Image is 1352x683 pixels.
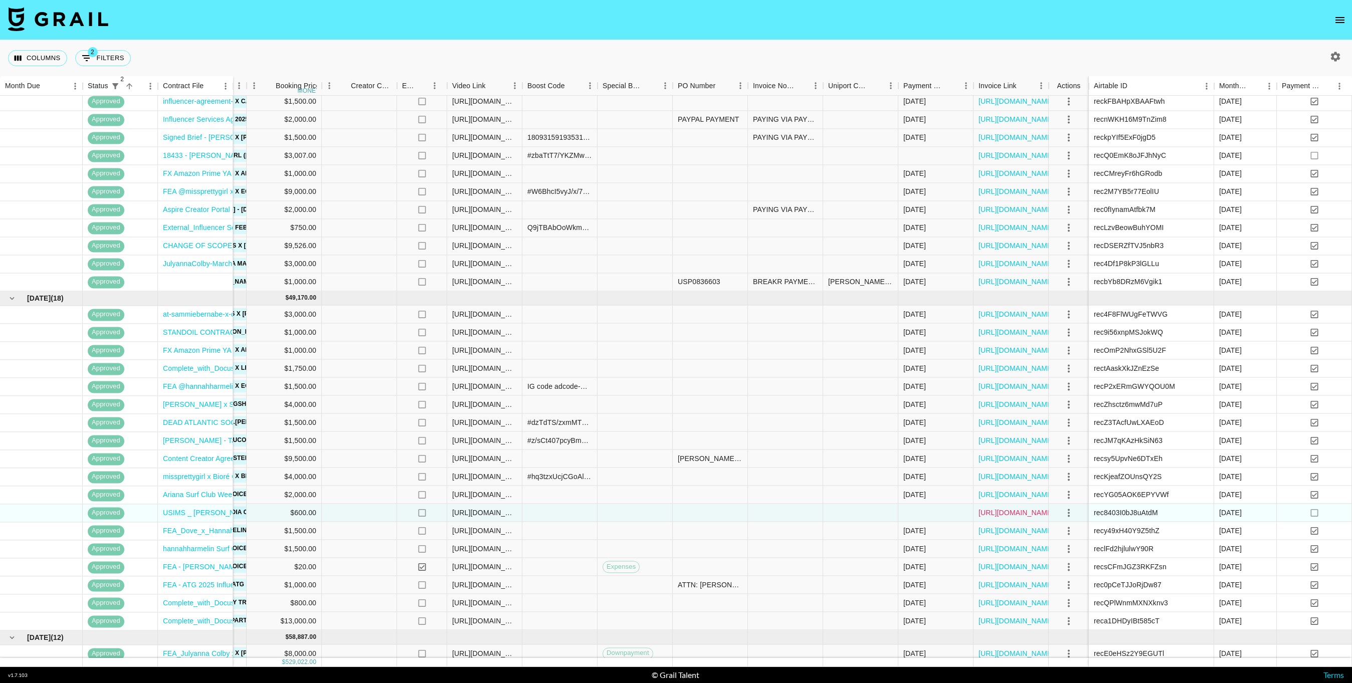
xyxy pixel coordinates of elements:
div: https://www.instagram.com/p/DGtSz7wy4zf/ [452,133,517,143]
a: [URL][DOMAIN_NAME] [979,97,1054,107]
a: [URL][DOMAIN_NAME] [979,435,1054,445]
a: [URL][DOMAIN_NAME] [979,472,1054,482]
div: https://www.instagram.com/reel/DGwhfwJxpUU/?igsh=NTc4MTIwNjQ2YQ== [452,115,517,125]
a: Complete_with_Docusign_lids-mar-apr-[PERSON_NAME]pdf [163,364,357,374]
a: [URL][DOMAIN_NAME] [979,381,1054,391]
button: Menu [218,79,233,94]
span: approved [88,364,124,374]
button: Menu [143,79,158,94]
div: #W6BhcI5vyJ/x/7MyajIIlzzg8LBlcDb/FaGbGKYC7HcCOvWQNTfKhNm4Es+On10= [527,187,592,197]
span: approved [88,328,124,338]
div: Creator Commmission Override [322,76,397,96]
div: https://www.instagram.com/reel/DHU5r9Bxyc-/?igsh=NTc4MTIwNjQ2YQ== [452,223,517,233]
a: [URL][DOMAIN_NAME] [979,417,1054,427]
a: [URL][DOMAIN_NAME] [979,187,1054,197]
div: 4/17/2025 [903,381,926,391]
button: select merge strategy [1060,274,1077,291]
span: 2 [88,47,98,57]
div: $1,000.00 [247,165,322,183]
button: Menu [247,78,262,93]
div: Month Due [5,76,40,96]
div: 3/11/2025 [903,133,926,143]
div: $1,500.00 [247,93,322,111]
button: Menu [507,78,522,93]
button: Select columns [8,50,67,66]
div: recDSERZfTVJ5nbR3 [1094,241,1164,251]
div: USP0836603 [678,277,720,287]
div: Q9jTBAbOoWkm0kod0nsPFy4h-PmXRKmhkFQA4ekAGpHH5CVmouhW8d2yX4rLt0D9pZg [527,223,592,233]
a: 18433 - [PERSON_NAME] - Gimme Beauty - [DATE].pdf [163,151,343,161]
div: Mar '25 [1219,169,1242,179]
div: Video Link [447,76,522,96]
a: Signed Brief - [PERSON_NAME] (1).png [163,133,292,143]
div: 4/29/2025 [903,169,926,179]
div: Special Booking Type [598,76,673,96]
button: Menu [583,78,598,93]
div: 3/31/2025 [903,205,926,215]
span: approved [88,418,124,428]
div: Mar '25 [1219,151,1242,161]
span: [DATE] [27,293,51,303]
div: $3,007.00 [247,147,322,165]
div: Month Due [1214,76,1277,96]
a: [URL][DOMAIN_NAME] [979,309,1054,319]
div: Apr '25 [1219,399,1242,409]
a: FEA - [PERSON_NAME] x Olé x Goldenvoice Surf Club.pdf [163,562,352,572]
div: $1,750.00 [247,360,322,378]
div: Expenses: Remove Commission? [397,76,447,96]
a: [URL][DOMAIN_NAME] [979,453,1054,464]
div: Contract File [163,76,204,96]
a: Complete_with_Docusign_Hannah_Harmelin_x_Blo.pdf [163,598,340,608]
div: 6/4/2025 [903,115,926,125]
div: #dzTdTS/zxmMTvkt43pdc9M7VBs4TMYlRVHjAjhtm3YR3O+emGadFzzUZ+rFgMQk= [527,417,592,427]
div: $1,500.00 [247,432,322,450]
button: select merge strategy [1060,378,1077,395]
div: recQ0EmK8oJFJhNyC [1094,151,1166,161]
button: select merge strategy [1060,576,1077,593]
div: reckFBAHpXBAAFtwh [1094,97,1165,107]
div: https://www.instagram.com/p/DIfeZUsRhq0/?hl=en [452,363,517,373]
a: DEAD ATLANTIC SOCIAL MEDIA CONTRACT (2).pdf [163,418,335,428]
span: approved [88,260,124,269]
div: Uniport Contact Email [823,76,898,96]
div: https://www.instagram.com/reel/DHHYpsVyE6y/?igsh=NTc4MTIwNjQ2YQ== [452,169,517,179]
div: Mar '25 [1219,259,1242,269]
div: Mar '25 [1219,187,1242,197]
div: Invoice Notes [748,76,823,96]
a: STANDOIL CONTRACT_ARIANA (1).pdf [163,328,292,338]
button: select merge strategy [1060,183,1077,200]
button: hide children [5,630,19,644]
button: Sort [794,79,808,93]
div: https://www.instagram.com/reel/DH7Qg88p-6O/ [452,309,517,319]
button: select merge strategy [1060,558,1077,575]
div: money [298,88,320,94]
a: [URL][DOMAIN_NAME] [979,259,1054,269]
button: Menu [1034,78,1049,93]
button: select merge strategy [1060,111,1077,128]
a: [URL][DOMAIN_NAME] [979,544,1054,554]
div: $1,500.00 [247,414,322,432]
a: FEA_Julyanna Colby x EvaNYC_May2025_PartnershipAgreement.pdf [163,649,386,659]
div: Mar '25 [1219,223,1242,233]
a: FEA - ATG 2025 Influencer Contract (@1araquinn).pdf [163,580,335,590]
div: $4,000.00 [247,396,322,414]
div: 7/17/2025 [903,309,926,319]
a: [URL][DOMAIN_NAME] [979,345,1054,355]
button: select merge strategy [1060,165,1077,182]
div: $2,000.00 [247,111,322,129]
div: Expenses: Remove Commission? [402,76,416,96]
div: 18093159193531101 [527,133,592,143]
button: select merge strategy [1060,219,1077,237]
button: Menu [733,78,748,93]
div: 4/16/2025 [903,97,926,107]
div: Status [83,76,158,96]
div: recLzvBeowBuhYOMI [1094,223,1164,233]
a: [PERSON_NAME] - Talent Engagement Agreement - signed.pdf [163,436,366,446]
a: [URL][DOMAIN_NAME] [979,205,1054,215]
a: [URL][DOMAIN_NAME] [979,526,1054,536]
a: [URL][DOMAIN_NAME] [979,508,1054,518]
button: select merge strategy [1060,540,1077,557]
div: https://www.instagram.com/reel/DHHtk9xRAH_/?utm_source=ig_web_copy_link&igsh=MzRlODBiNWFlZA== [452,241,517,251]
div: rec4F8FlWUgFeTWVG [1094,309,1168,319]
div: #zbaTtT7/YKZMwQDjfIcVnanP77s9KPklE/4owsJTrbjHV2iJ96HpTISGyYW+//A= [527,151,592,161]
